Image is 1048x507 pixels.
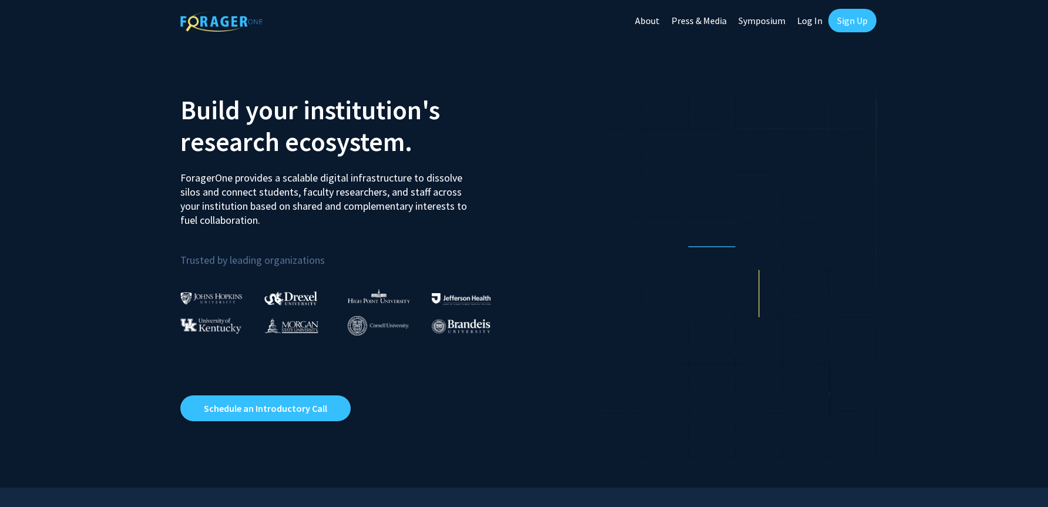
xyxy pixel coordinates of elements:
[348,289,410,303] img: High Point University
[264,291,317,305] img: Drexel University
[180,318,241,334] img: University of Kentucky
[180,162,475,227] p: ForagerOne provides a scalable digital infrastructure to dissolve silos and connect students, fac...
[432,293,491,304] img: Thomas Jefferson University
[180,292,243,304] img: Johns Hopkins University
[264,318,318,333] img: Morgan State University
[180,237,515,269] p: Trusted by leading organizations
[432,319,491,334] img: Brandeis University
[180,94,515,157] h2: Build your institution's research ecosystem.
[348,316,409,335] img: Cornell University
[180,11,263,32] img: ForagerOne Logo
[180,395,351,421] a: Opens in a new tab
[828,9,876,32] a: Sign Up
